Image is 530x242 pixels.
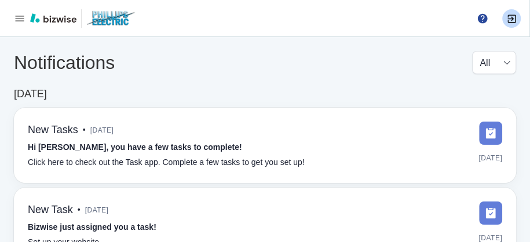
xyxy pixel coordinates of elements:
strong: Hi [PERSON_NAME], you have a few tasks to complete! [28,142,242,152]
span: [DATE] [85,201,109,219]
h6: [DATE] [14,88,47,101]
span: [DATE] [90,122,114,139]
p: Click here to check out the Task app. Complete a few tasks to get you set up! [28,156,305,169]
p: • [83,124,86,137]
img: Phillips Electric [86,9,136,28]
h6: New Task [28,204,73,217]
img: bizwise [30,13,76,23]
div: All [480,52,509,74]
span: [DATE] [478,149,502,167]
a: New Tasks•[DATE]Hi [PERSON_NAME], you have a few tasks to complete!Click here to check out the Ta... [14,108,516,183]
img: DashboardSidebarTasks.svg [479,122,502,145]
img: DashboardSidebarTasks.svg [479,201,502,225]
p: • [78,204,81,217]
strong: Bizwise just assigned you a task! [28,222,156,232]
h6: New Tasks [28,124,78,137]
h4: Notifications [14,52,115,74]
